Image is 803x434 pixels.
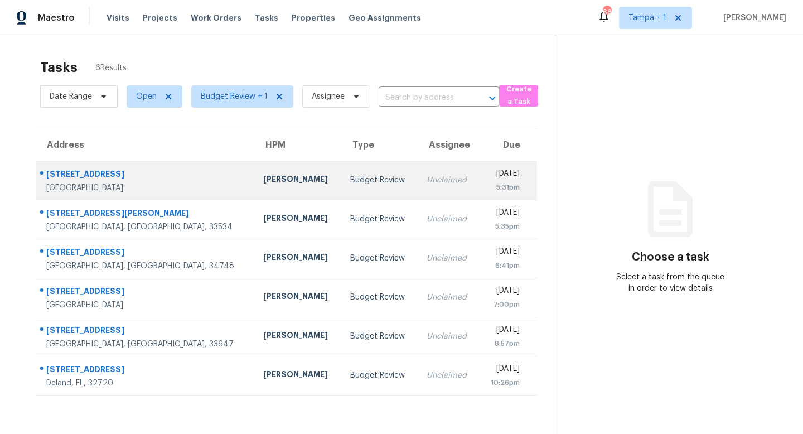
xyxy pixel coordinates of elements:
div: [DATE] [488,324,520,338]
div: [DATE] [488,168,520,182]
div: 7:00pm [488,299,520,310]
input: Search by address [379,89,468,107]
div: [STREET_ADDRESS] [46,325,245,339]
div: [STREET_ADDRESS] [46,168,245,182]
div: 6:41pm [488,260,520,271]
span: Budget Review + 1 [201,91,268,102]
div: Select a task from the queue in order to view details [613,272,728,294]
span: Visits [107,12,129,23]
div: 8:57pm [488,338,520,349]
span: Geo Assignments [349,12,421,23]
div: [STREET_ADDRESS] [46,364,245,378]
div: [PERSON_NAME] [263,369,332,383]
span: 6 Results [95,62,127,74]
div: [STREET_ADDRESS][PERSON_NAME] [46,208,245,221]
span: Projects [143,12,177,23]
div: Unclaimed [427,253,470,264]
div: [PERSON_NAME] [263,213,332,226]
div: Budget Review [350,370,409,381]
div: [DATE] [488,207,520,221]
span: Open [136,91,157,102]
span: Assignee [312,91,345,102]
div: [GEOGRAPHIC_DATA], [GEOGRAPHIC_DATA], 33534 [46,221,245,233]
div: Unclaimed [427,331,470,342]
th: Due [479,129,537,161]
th: Assignee [418,129,479,161]
div: Unclaimed [427,214,470,225]
button: Open [485,90,500,106]
div: [PERSON_NAME] [263,330,332,344]
div: [DATE] [488,246,520,260]
th: Address [36,129,254,161]
th: Type [341,129,418,161]
div: [STREET_ADDRESS] [46,286,245,300]
div: [GEOGRAPHIC_DATA], [GEOGRAPHIC_DATA], 33647 [46,339,245,350]
div: 10:26pm [488,377,520,388]
span: Work Orders [191,12,241,23]
div: [GEOGRAPHIC_DATA] [46,182,245,194]
div: [DATE] [488,285,520,299]
div: 5:31pm [488,182,520,193]
span: Tasks [255,14,278,22]
div: Budget Review [350,175,409,186]
h3: Choose a task [632,252,709,263]
div: [DATE] [488,363,520,377]
span: Maestro [38,12,75,23]
span: Tampa + 1 [628,12,666,23]
span: [PERSON_NAME] [719,12,786,23]
div: Unclaimed [427,175,470,186]
h2: Tasks [40,62,78,73]
div: Deland, FL, 32720 [46,378,245,389]
span: Date Range [50,91,92,102]
th: HPM [254,129,341,161]
div: Budget Review [350,331,409,342]
button: Create a Task [499,85,538,107]
div: [PERSON_NAME] [263,252,332,266]
span: Create a Task [505,83,533,109]
div: 68 [603,7,611,18]
div: Budget Review [350,292,409,303]
div: Unclaimed [427,292,470,303]
div: Budget Review [350,253,409,264]
div: 5:35pm [488,221,520,232]
div: [STREET_ADDRESS] [46,247,245,261]
span: Properties [292,12,335,23]
div: [GEOGRAPHIC_DATA], [GEOGRAPHIC_DATA], 34748 [46,261,245,272]
div: [GEOGRAPHIC_DATA] [46,300,245,311]
div: [PERSON_NAME] [263,291,332,305]
div: [PERSON_NAME] [263,173,332,187]
div: Budget Review [350,214,409,225]
div: Unclaimed [427,370,470,381]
